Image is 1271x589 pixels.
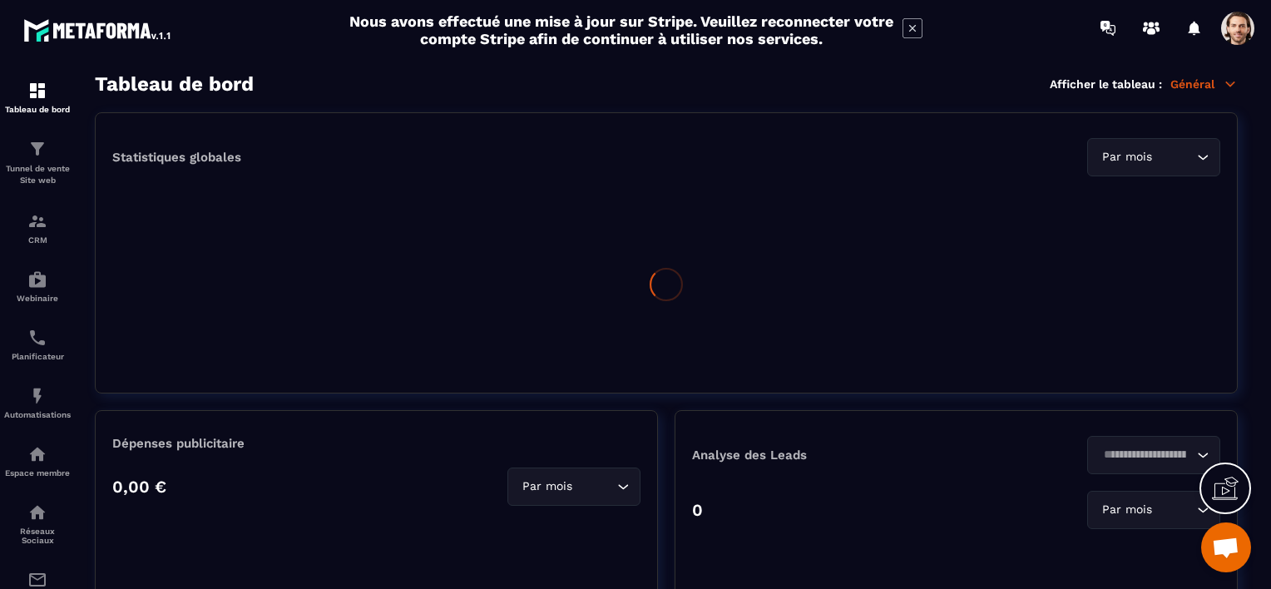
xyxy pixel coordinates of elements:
p: Espace membre [4,468,71,478]
h3: Tableau de bord [95,72,254,96]
img: formation [27,81,47,101]
a: formationformationTableau de bord [4,68,71,126]
p: Tableau de bord [4,105,71,114]
img: logo [23,15,173,45]
div: Search for option [1087,138,1220,176]
p: Tunnel de vente Site web [4,163,71,186]
p: Automatisations [4,410,71,419]
div: Search for option [507,468,640,506]
a: automationsautomationsWebinaire [4,257,71,315]
a: automationsautomationsEspace membre [4,432,71,490]
span: Par mois [1098,148,1155,166]
a: formationformationTunnel de vente Site web [4,126,71,199]
p: Général [1170,77,1238,92]
p: CRM [4,235,71,245]
a: schedulerschedulerPlanificateur [4,315,71,374]
input: Search for option [1155,148,1193,166]
div: Search for option [1087,491,1220,529]
img: social-network [27,502,47,522]
input: Search for option [576,478,613,496]
p: Réseaux Sociaux [4,527,71,545]
a: automationsautomationsAutomatisations [4,374,71,432]
p: Analyse des Leads [692,448,957,463]
h2: Nous avons effectué une mise à jour sur Stripe. Veuillez reconnecter votre compte Stripe afin de ... [349,12,894,47]
a: formationformationCRM [4,199,71,257]
div: Open chat [1201,522,1251,572]
input: Search for option [1098,446,1193,464]
span: Par mois [1098,501,1155,519]
span: Par mois [518,478,576,496]
img: automations [27,270,47,290]
p: 0,00 € [112,477,166,497]
input: Search for option [1155,501,1193,519]
div: Search for option [1087,436,1220,474]
p: Statistiques globales [112,150,241,165]
p: 0 [692,500,703,520]
img: scheduler [27,328,47,348]
a: social-networksocial-networkRéseaux Sociaux [4,490,71,557]
p: Webinaire [4,294,71,303]
p: Dépenses publicitaire [112,436,640,451]
img: automations [27,444,47,464]
img: automations [27,386,47,406]
p: Afficher le tableau : [1050,77,1162,91]
img: formation [27,211,47,231]
p: Planificateur [4,352,71,361]
img: formation [27,139,47,159]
